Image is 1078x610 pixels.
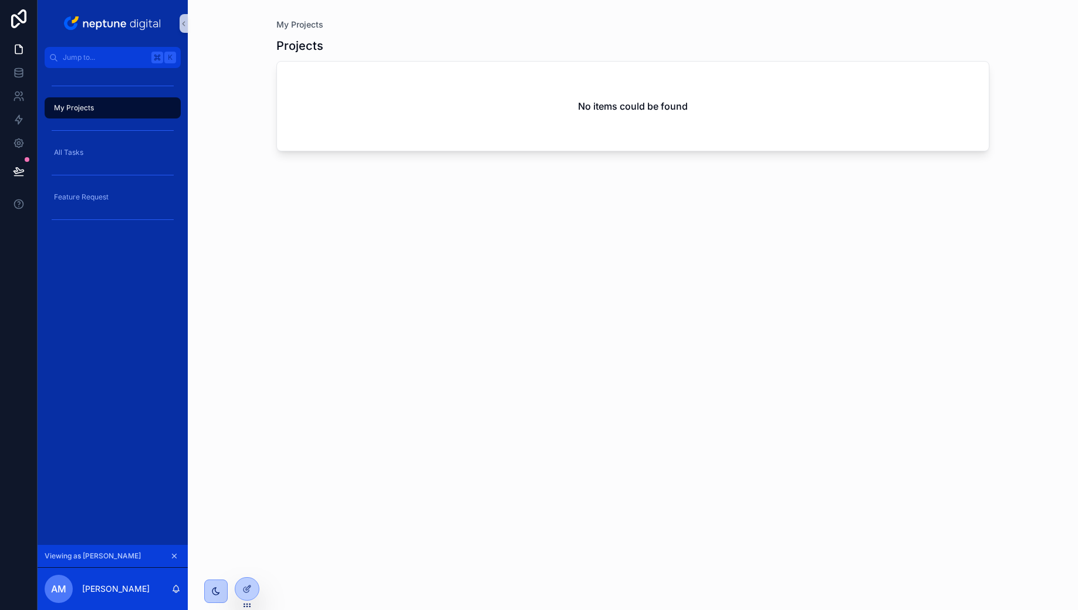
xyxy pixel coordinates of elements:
h2: No items could be found [578,99,688,113]
span: AM [51,582,66,596]
img: App logo [62,14,164,33]
a: Feature Request [45,187,181,208]
button: Jump to...K [45,47,181,68]
span: All Tasks [54,148,83,157]
a: My Projects [45,97,181,118]
span: Feature Request [54,192,109,202]
a: My Projects [276,19,323,30]
div: scrollable content [38,68,188,244]
a: All Tasks [45,142,181,163]
span: K [165,53,175,62]
h1: Projects [276,38,323,54]
p: [PERSON_NAME] [82,583,150,595]
span: Viewing as [PERSON_NAME] [45,551,141,561]
span: Jump to... [63,53,147,62]
span: My Projects [54,103,94,113]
